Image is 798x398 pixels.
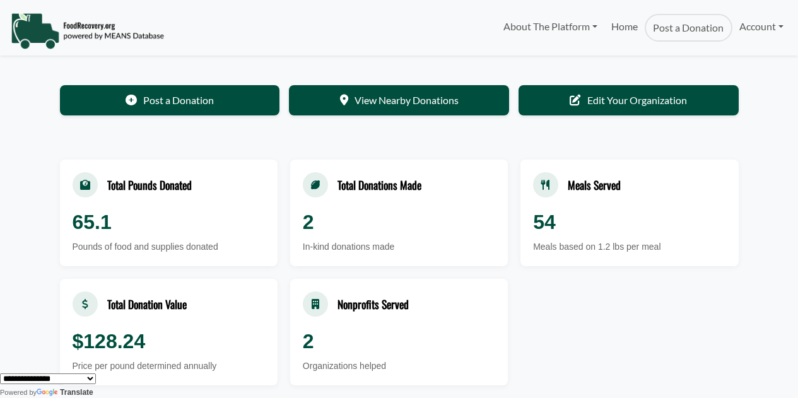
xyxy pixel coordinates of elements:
div: Total Donations Made [337,177,421,193]
div: Nonprofits Served [337,296,409,312]
div: Meals Served [568,177,621,193]
div: 2 [303,326,495,356]
a: Account [732,14,790,39]
img: Google Translate [37,389,60,397]
a: Translate [37,388,93,397]
a: Post a Donation [645,14,732,42]
div: Meals based on 1.2 lbs per meal [533,240,725,254]
a: View Nearby Donations [289,85,509,115]
a: About The Platform [496,14,604,39]
div: Price per pound determined annually [73,360,265,373]
img: NavigationLogo_FoodRecovery-91c16205cd0af1ed486a0f1a7774a6544ea792ac00100771e7dd3ec7c0e58e41.png [11,12,164,50]
a: Edit Your Organization [519,85,739,115]
div: Total Donation Value [107,296,187,312]
div: Total Pounds Donated [107,177,192,193]
a: Post a Donation [60,85,280,115]
div: In-kind donations made [303,240,495,254]
a: Home [604,14,645,42]
div: 65.1 [73,207,265,237]
div: 2 [303,207,495,237]
div: Pounds of food and supplies donated [73,240,265,254]
div: 54 [533,207,725,237]
div: $128.24 [73,326,265,356]
div: Organizations helped [303,360,495,373]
